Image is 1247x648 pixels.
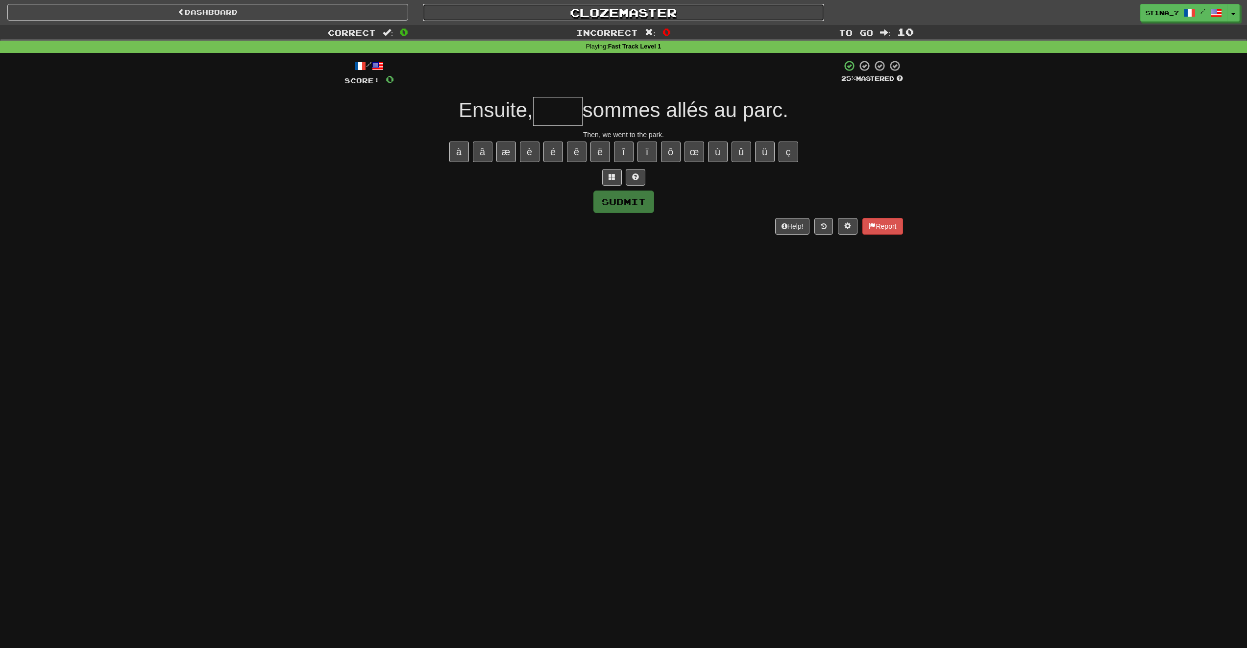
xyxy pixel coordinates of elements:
span: Incorrect [576,27,638,37]
a: Clozemaster [423,4,824,21]
button: ç [779,142,798,162]
button: ô [661,142,681,162]
span: Ensuite, [459,98,533,121]
span: 25 % [841,74,856,82]
button: Round history (alt+y) [814,218,833,235]
div: Then, we went to the park. [344,130,903,140]
span: st1na_7 [1146,8,1179,17]
button: é [543,142,563,162]
button: ï [637,142,657,162]
button: î [614,142,634,162]
button: Submit [593,191,654,213]
a: st1na_7 / [1140,4,1227,22]
span: / [1200,8,1205,15]
button: â [473,142,492,162]
span: sommes allés au parc. [583,98,788,121]
strong: Fast Track Level 1 [608,43,661,50]
button: ü [755,142,775,162]
span: To go [839,27,873,37]
button: Single letter hint - you only get 1 per sentence and score half the points! alt+h [626,169,645,186]
button: è [520,142,539,162]
div: / [344,60,394,72]
button: ê [567,142,587,162]
button: à [449,142,469,162]
button: æ [496,142,516,162]
span: : [383,28,393,37]
span: : [645,28,656,37]
button: ù [708,142,728,162]
button: œ [685,142,704,162]
a: Dashboard [7,4,408,21]
div: Mastered [841,74,903,83]
span: : [880,28,891,37]
button: Switch sentence to multiple choice alt+p [602,169,622,186]
span: 0 [662,26,671,38]
button: ë [590,142,610,162]
span: 0 [386,73,394,85]
span: Score: [344,76,380,85]
button: Report [862,218,903,235]
button: Help! [775,218,810,235]
span: 0 [400,26,408,38]
button: û [732,142,751,162]
span: Correct [328,27,376,37]
span: 10 [897,26,914,38]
